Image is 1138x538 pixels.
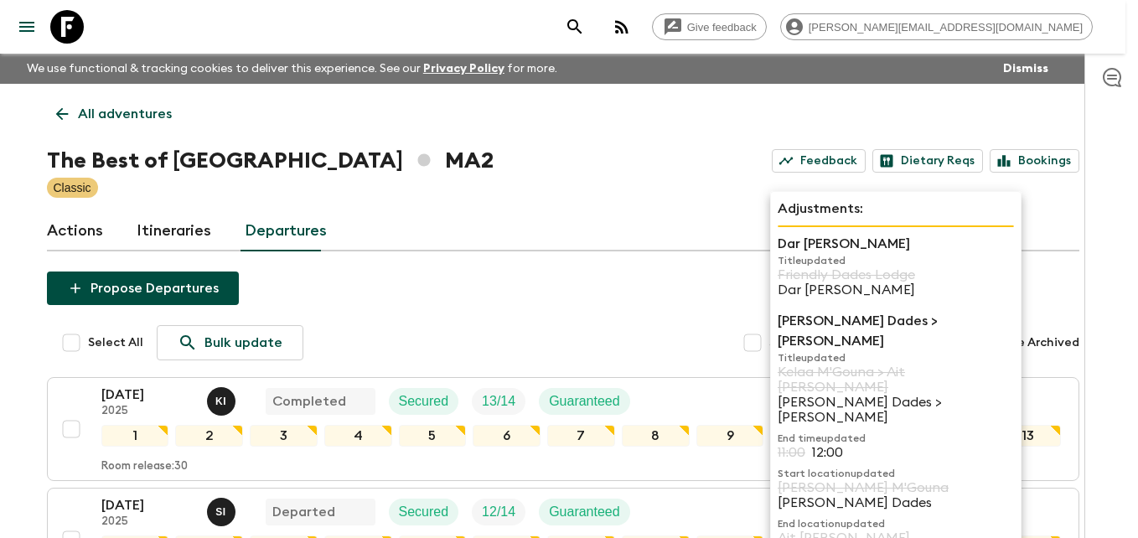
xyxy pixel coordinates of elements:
a: Bookings [990,149,1079,173]
div: Trip Fill [472,499,525,525]
p: Title updated [778,351,1014,365]
div: 1 [101,425,169,447]
button: Propose Departures [47,272,239,305]
a: Itineraries [137,211,211,251]
p: Bulk update [204,333,282,353]
div: 3 [250,425,318,447]
span: Give feedback [678,21,766,34]
h1: The Best of [GEOGRAPHIC_DATA] MA2 [47,144,494,178]
span: Said Isouktan [207,503,239,516]
p: 2025 [101,515,194,529]
p: Friendly Dades Lodge [778,267,1014,282]
div: Trip Fill [472,388,525,415]
p: Secured [399,502,449,522]
a: Privacy Policy [423,63,504,75]
p: 13 / 14 [482,391,515,411]
div: 7 [547,425,615,447]
span: [PERSON_NAME][EMAIL_ADDRESS][DOMAIN_NAME] [799,21,1092,34]
p: [PERSON_NAME] Dades [778,495,1014,510]
p: Adjustments: [778,199,1014,219]
p: Dar [PERSON_NAME] [778,234,1014,254]
a: Feedback [772,149,866,173]
button: search adventures [558,10,592,44]
p: Classic [54,179,91,196]
span: Include Archived [982,334,1079,351]
button: menu [10,10,44,44]
p: Completed [272,391,346,411]
p: [DATE] [101,495,194,515]
p: [PERSON_NAME] M'Gouna [778,480,1014,495]
a: Actions [47,211,103,251]
p: Secured [399,391,449,411]
p: Guaranteed [549,502,620,522]
span: Khaled Ingrioui [207,392,239,406]
p: [PERSON_NAME] Dades > [PERSON_NAME] [778,395,1014,425]
p: 12:00 [812,445,843,460]
a: Dietary Reqs [872,149,983,173]
p: End time updated [778,432,1014,445]
p: Title updated [778,254,1014,267]
p: Room release: 30 [101,460,188,473]
p: We use functional & tracking cookies to deliver this experience. See our for more. [20,54,564,84]
div: 2 [175,425,243,447]
p: Kelaa M'Gouna > Ait [PERSON_NAME] [778,365,1014,395]
p: Guaranteed [549,391,620,411]
span: Show Attention Required only [769,334,942,351]
span: Select All [88,334,143,351]
button: Dismiss [999,57,1053,80]
p: 11:00 [778,445,805,460]
div: 5 [399,425,467,447]
p: Departed [272,502,335,522]
p: [PERSON_NAME] Dades > [PERSON_NAME] [778,311,1014,351]
a: Departures [245,211,327,251]
p: 2025 [101,405,194,418]
div: 6 [473,425,541,447]
p: End location updated [778,517,1014,530]
p: Start location updated [778,467,1014,480]
p: Dar [PERSON_NAME] [778,282,1014,297]
p: [DATE] [101,385,194,405]
div: 4 [324,425,392,447]
p: All adventures [78,104,172,124]
div: 9 [696,425,764,447]
p: 12 / 14 [482,502,515,522]
div: 13 [994,425,1062,447]
div: 8 [622,425,690,447]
